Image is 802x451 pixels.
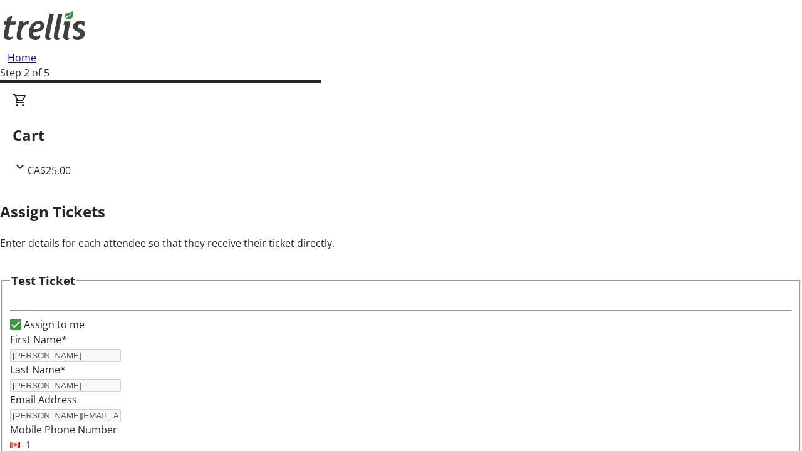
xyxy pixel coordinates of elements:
[10,333,67,346] label: First Name*
[10,393,77,407] label: Email Address
[11,272,75,289] h3: Test Ticket
[21,317,85,332] label: Assign to me
[10,363,66,376] label: Last Name*
[28,163,71,177] span: CA$25.00
[10,423,117,437] label: Mobile Phone Number
[13,124,789,147] h2: Cart
[13,93,789,178] div: CartCA$25.00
